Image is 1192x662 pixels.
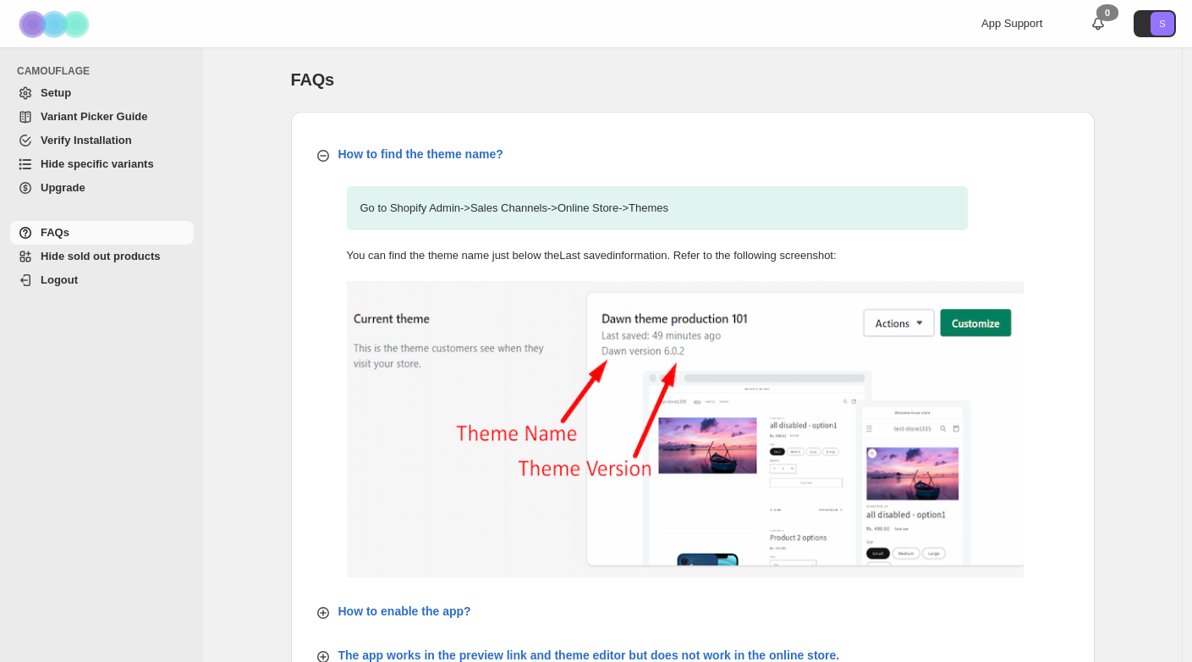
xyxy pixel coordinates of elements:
text: S [1159,19,1165,29]
a: FAQs [10,221,194,245]
span: Hide sold out products [41,250,161,262]
span: Logout [41,273,78,286]
a: Verify Installation [10,129,194,152]
a: Variant Picker Guide [10,105,194,129]
p: How to enable the app? [338,603,471,620]
img: find-theme-name [347,281,1024,577]
a: Hide specific variants [10,152,194,176]
span: App Support [981,17,1042,30]
img: Camouflage [14,1,98,47]
p: You can find the theme name just below the Last saved information. Refer to the following screens... [347,247,968,264]
button: How to find the theme name? [305,139,1081,169]
a: Logout [10,268,194,292]
a: Setup [10,81,194,105]
span: Verify Installation [41,134,132,146]
span: Setup [41,86,71,99]
div: 0 [1096,4,1118,21]
a: 0 [1090,15,1107,32]
p: Go to Shopify Admin -> Sales Channels -> Online Store -> Themes [347,186,968,230]
span: Variant Picker Guide [41,110,147,123]
button: How to enable the app? [305,596,1081,626]
button: Avatar with initials S [1134,10,1176,37]
span: Avatar with initials S [1151,12,1174,36]
a: Hide sold out products [10,245,194,268]
span: Upgrade [41,181,85,194]
span: FAQs [41,226,69,239]
span: Hide specific variants [41,157,154,170]
p: How to find the theme name? [338,146,503,163]
a: Upgrade [10,176,194,200]
span: FAQs [291,70,334,89]
span: CAMOUFLAGE [17,64,195,78]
